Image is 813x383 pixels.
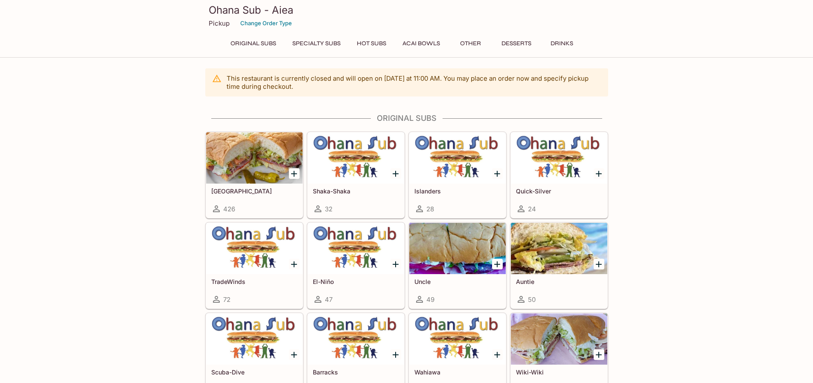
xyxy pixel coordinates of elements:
div: Barracks [308,313,404,365]
button: Add Wiki-Wiki [594,349,604,360]
div: Italinano [206,132,303,184]
button: Acai Bowls [398,38,445,50]
h5: Uncle [414,278,501,285]
div: Auntie [511,223,607,274]
div: TradeWinds [206,223,303,274]
span: 49 [426,295,434,304]
button: Other [452,38,490,50]
button: Add Wahiawa [492,349,503,360]
p: This restaurant is currently closed and will open on [DATE] at 11:00 AM . You may place an order ... [227,74,601,91]
button: Change Order Type [236,17,296,30]
button: Hot Subs [352,38,391,50]
a: Uncle49 [409,222,506,309]
a: TradeWinds72 [206,222,303,309]
h5: Wiki-Wiki [516,368,602,376]
div: Uncle [409,223,506,274]
span: 47 [325,295,332,304]
span: 32 [325,205,332,213]
button: Add Italinano [289,168,300,179]
span: 426 [223,205,235,213]
a: Auntie50 [510,222,608,309]
h5: Auntie [516,278,602,285]
a: Shaka-Shaka32 [307,132,405,218]
h5: Wahiawa [414,368,501,376]
div: Quick-Silver [511,132,607,184]
span: 24 [528,205,536,213]
a: [GEOGRAPHIC_DATA]426 [206,132,303,218]
h4: Original Subs [205,114,608,123]
p: Pickup [209,19,230,27]
div: Scuba-Dive [206,313,303,365]
h5: TradeWinds [211,278,297,285]
button: Add Islanders [492,168,503,179]
h5: Barracks [313,368,399,376]
button: Add Barracks [390,349,401,360]
div: Shaka-Shaka [308,132,404,184]
span: 28 [426,205,434,213]
div: Islanders [409,132,506,184]
button: Specialty Subs [288,38,345,50]
button: Add Quick-Silver [594,168,604,179]
button: Add Shaka-Shaka [390,168,401,179]
div: El-Niño [308,223,404,274]
button: Add Auntie [594,259,604,269]
a: Islanders28 [409,132,506,218]
div: Wahiawa [409,313,506,365]
button: Desserts [497,38,536,50]
h5: El-Niño [313,278,399,285]
div: Wiki-Wiki [511,313,607,365]
span: 72 [223,295,230,304]
button: Add El-Niño [390,259,401,269]
span: 50 [528,295,536,304]
h5: Shaka-Shaka [313,187,399,195]
button: Drinks [543,38,581,50]
h5: [GEOGRAPHIC_DATA] [211,187,297,195]
h5: Scuba-Dive [211,368,297,376]
button: Add Uncle [492,259,503,269]
a: Quick-Silver24 [510,132,608,218]
button: Add TradeWinds [289,259,300,269]
h3: Ohana Sub - Aiea [209,3,605,17]
h5: Quick-Silver [516,187,602,195]
button: Original Subs [226,38,281,50]
a: El-Niño47 [307,222,405,309]
h5: Islanders [414,187,501,195]
button: Add Scuba-Dive [289,349,300,360]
